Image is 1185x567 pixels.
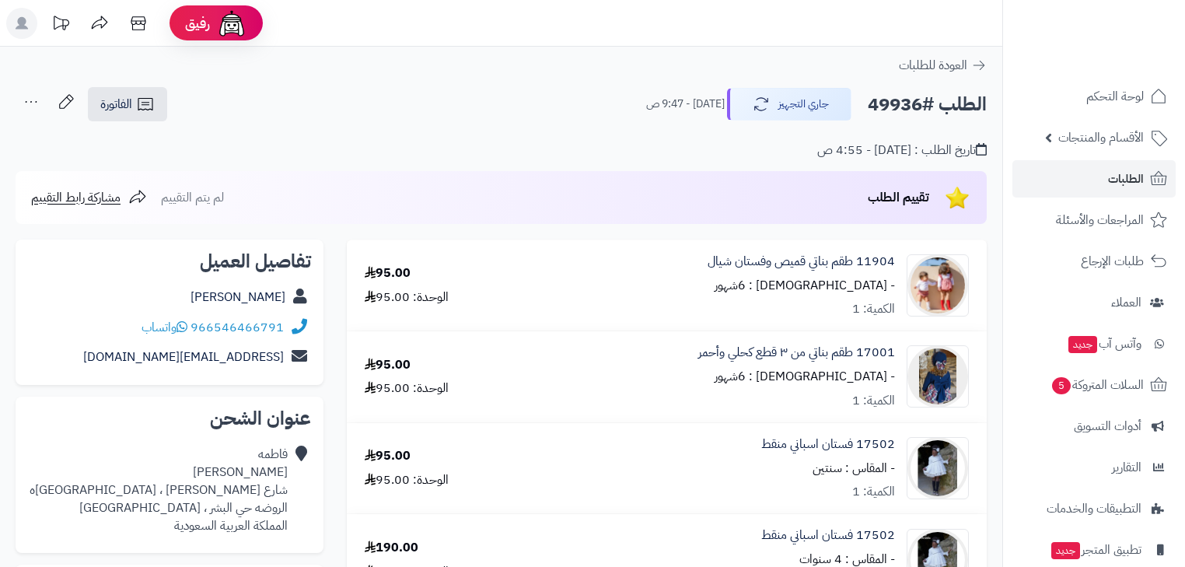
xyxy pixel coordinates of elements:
[1012,284,1176,321] a: العملاء
[28,252,311,271] h2: تفاصيل العميل
[1012,325,1176,362] a: وآتس آبجديد
[191,318,284,337] a: 966546466791
[365,539,418,557] div: 190.00
[1012,408,1176,445] a: أدوات التسويق
[1012,366,1176,404] a: السلات المتروكة5
[1068,336,1097,353] span: جديد
[646,96,725,112] small: [DATE] - 9:47 ص
[1050,539,1141,561] span: تطبيق المتجر
[817,142,987,159] div: تاريخ الطلب : [DATE] - 4:55 ص
[1050,374,1144,396] span: السلات المتروكة
[161,188,224,207] span: لم يتم التقييم
[761,527,895,544] a: 17502 فستان اسباني منقط
[852,483,895,501] div: الكمية: 1
[1052,377,1071,394] span: 5
[1081,250,1144,272] span: طلبات الإرجاع
[708,253,895,271] a: 11904 طقم بناتي قميص وفستان شيال
[907,345,968,408] img: 1699207853-17001%20ROJO-90x90.png
[852,392,895,410] div: الكمية: 1
[100,95,132,114] span: الفاتورة
[1108,168,1144,190] span: الطلبات
[142,318,187,337] a: واتساب
[1058,127,1144,149] span: الأقسام والمنتجات
[31,188,147,207] a: مشاركة رابط التقييم
[216,8,247,39] img: ai-face.png
[761,436,895,453] a: 17502 فستان اسباني منقط
[31,188,121,207] span: مشاركة رابط التقييم
[1012,160,1176,198] a: الطلبات
[907,437,968,499] img: 1699249785-Screenshot_%D9%A2%D9%A0%D9%A2%D9%A3%D9%A1%D9%A1%D9%A0%D9%A6_%D9%A0%D9%A8%D9%A4%D9%A6%D...
[365,380,449,397] div: الوحدة: 95.00
[1012,243,1176,280] a: طلبات الإرجاع
[365,447,411,465] div: 95.00
[698,344,895,362] a: 17001 طقم بناتي من ٣ قطع كحلي وأحمر
[868,188,929,207] span: تقييم الطلب
[1111,292,1141,313] span: العملاء
[1074,415,1141,437] span: أدوات التسويق
[1012,490,1176,527] a: التطبيقات والخدمات
[899,56,967,75] span: العودة للطلبات
[727,88,851,121] button: جاري التجهيز
[365,264,411,282] div: 95.00
[899,56,987,75] a: العودة للطلبات
[83,348,284,366] a: [EMAIL_ADDRESS][DOMAIN_NAME]
[365,471,449,489] div: الوحدة: 95.00
[1012,78,1176,115] a: لوحة التحكم
[715,276,895,295] small: - [DEMOGRAPHIC_DATA] : 6شهور
[1012,449,1176,486] a: التقارير
[907,254,968,317] img: 1667896508-11905%2011904%20ROJO-90x90.png
[1067,333,1141,355] span: وآتس آب
[1051,542,1080,559] span: جديد
[715,367,895,386] small: - [DEMOGRAPHIC_DATA] : 6شهور
[365,356,411,374] div: 95.00
[1086,86,1144,107] span: لوحة التحكم
[1056,209,1144,231] span: المراجعات والأسئلة
[1047,498,1141,520] span: التطبيقات والخدمات
[185,14,210,33] span: رفيق
[41,8,80,43] a: تحديثات المنصة
[191,288,285,306] a: [PERSON_NAME]
[1112,457,1141,478] span: التقارير
[868,89,987,121] h2: الطلب #49936
[813,459,895,478] small: - المقاس : سنتين
[30,446,288,534] div: فاطمه [PERSON_NAME] شارع [PERSON_NAME] ، [GEOGRAPHIC_DATA]ه الروضه حي البشر ، [GEOGRAPHIC_DATA] ا...
[1012,201,1176,239] a: المراجعات والأسئلة
[88,87,167,121] a: الفاتورة
[365,289,449,306] div: الوحدة: 95.00
[852,300,895,318] div: الكمية: 1
[28,409,311,428] h2: عنوان الشحن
